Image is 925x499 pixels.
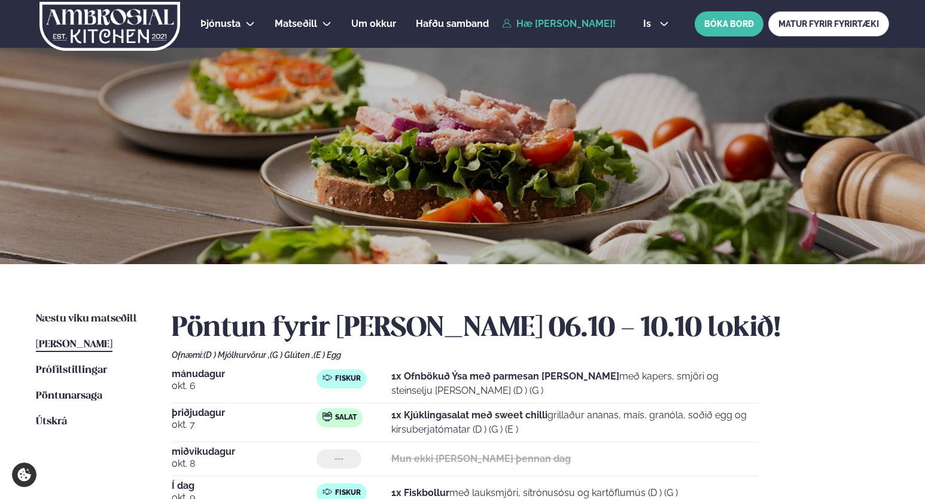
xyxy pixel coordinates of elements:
strong: 1x Ofnbökuð Ýsa með parmesan [PERSON_NAME] [391,371,619,382]
img: logo [38,2,181,51]
a: Prófílstillingar [36,363,107,378]
span: Pöntunarsaga [36,391,102,401]
a: Matseðill [275,17,317,31]
a: MATUR FYRIR FYRIRTÆKI [768,11,889,36]
img: fish.svg [322,487,332,497]
img: salad.svg [322,412,332,421]
strong: 1x Fiskbollur [391,487,449,498]
a: Hæ [PERSON_NAME]! [502,19,616,29]
span: Þjónusta [200,18,241,29]
span: Hafðu samband [416,18,489,29]
span: Næstu viku matseðill [36,314,137,324]
span: (E ) Egg [314,350,341,360]
span: Um okkur [351,18,396,29]
span: mánudagur [172,369,317,379]
span: Fiskur [335,374,361,384]
span: Í dag [172,481,317,491]
a: Þjónusta [200,17,241,31]
a: Pöntunarsaga [36,389,102,403]
button: BÓKA BORÐ [695,11,763,36]
span: þriðjudagur [172,408,317,418]
img: fish.svg [322,373,332,382]
span: (G ) Glúten , [270,350,314,360]
a: Hafðu samband [416,17,489,31]
span: Prófílstillingar [36,365,107,375]
p: grillaður ananas, maís, granóla, soðið egg og kirsuberjatómatar (D ) (G ) (E ) [391,408,758,437]
span: okt. 6 [172,379,317,393]
strong: Mun ekki [PERSON_NAME] þennan dag [391,453,571,464]
span: is [643,19,655,29]
span: [PERSON_NAME] [36,339,112,350]
p: með kapers, smjöri og steinselju [PERSON_NAME] (D ) (G ) [391,369,758,398]
span: miðvikudagur [172,447,317,457]
a: Útskrá [36,415,67,429]
div: Ofnæmi: [172,350,889,360]
span: Útskrá [36,417,67,427]
a: Cookie settings [12,463,36,487]
span: --- [334,454,343,464]
span: okt. 8 [172,457,317,471]
strong: 1x Kjúklingasalat með sweet chilli [391,409,547,421]
h2: Pöntun fyrir [PERSON_NAME] 06.10 - 10.10 lokið! [172,312,889,345]
a: Um okkur [351,17,396,31]
a: Næstu viku matseðill [36,312,137,326]
button: is [634,19,678,29]
span: Fiskur [335,488,361,498]
span: okt. 7 [172,418,317,432]
a: [PERSON_NAME] [36,338,112,352]
span: Salat [335,413,357,423]
span: (D ) Mjólkurvörur , [203,350,270,360]
span: Matseðill [275,18,317,29]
